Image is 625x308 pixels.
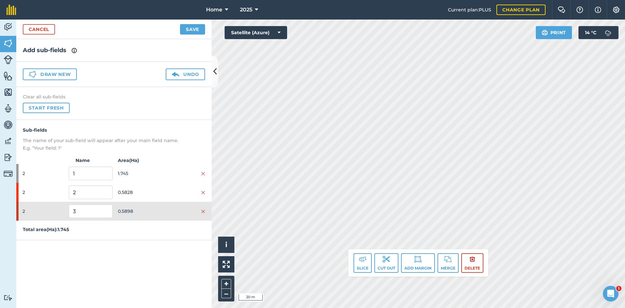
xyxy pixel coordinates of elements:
[448,6,491,13] span: Current plan : PLUS
[114,157,212,164] strong: Area ( Ha )
[225,26,287,39] button: Satellite (Azure)
[4,104,13,113] img: svg+xml;base64,PD94bWwgdmVyc2lvbj0iMS4wIiBlbmNvZGluZz0idXRmLTgiPz4KPCEtLSBHZW5lcmF0b3I6IEFkb2JlIE...
[166,68,205,80] button: Undo
[72,47,77,54] img: svg+xml;base64,PHN2ZyB4bWxucz0iaHR0cDovL3d3dy53My5vcmcvMjAwMC9zdmciIHdpZHRoPSIxNyIgaGVpZ2h0PSIxNy...
[4,71,13,81] img: svg+xml;base64,PHN2ZyB4bWxucz0iaHR0cDovL3d3dy53My5vcmcvMjAwMC9zdmciIHdpZHRoPSI1NiIgaGVpZ2h0PSI2MC...
[225,241,227,249] span: i
[595,6,601,14] img: svg+xml;base64,PHN2ZyB4bWxucz0iaHR0cDovL3d3dy53My5vcmcvMjAwMC9zdmciIHdpZHRoPSIxNyIgaGVpZ2h0PSIxNy...
[437,253,459,273] button: Merge
[4,55,13,64] img: svg+xml;base64,PD94bWwgdmVyc2lvbj0iMS4wIiBlbmNvZGluZz0idXRmLTgiPz4KPCEtLSBHZW5lcmF0b3I6IEFkb2JlIE...
[536,26,572,39] button: Print
[612,7,620,13] img: A cog icon
[4,38,13,48] img: svg+xml;base64,PHN2ZyB4bWxucz0iaHR0cDovL3d3dy53My5vcmcvMjAwMC9zdmciIHdpZHRoPSI1NiIgaGVpZ2h0PSI2MC...
[206,6,222,14] span: Home
[218,237,234,253] button: i
[578,26,618,39] button: 14 °C
[602,26,615,39] img: svg+xml;base64,PD94bWwgdmVyc2lvbj0iMS4wIiBlbmNvZGluZz0idXRmLTgiPz4KPCEtLSBHZW5lcmF0b3I6IEFkb2JlIE...
[616,286,621,291] span: 1
[4,295,13,301] img: svg+xml;base64,PD94bWwgdmVyc2lvbj0iMS4wIiBlbmNvZGluZz0idXRmLTgiPz4KPCEtLSBHZW5lcmF0b3I6IEFkb2JlIE...
[374,253,398,273] button: Cut out
[4,153,13,162] img: svg+xml;base64,PD94bWwgdmVyc2lvbj0iMS4wIiBlbmNvZGluZz0idXRmLTgiPz4KPCEtLSBHZW5lcmF0b3I6IEFkb2JlIE...
[4,136,13,146] img: svg+xml;base64,PD94bWwgdmVyc2lvbj0iMS4wIiBlbmNvZGluZz0idXRmLTgiPz4KPCEtLSBHZW5lcmF0b3I6IEFkb2JlIE...
[23,137,205,144] p: The name of your sub-field will appear after your main field name.
[22,186,66,198] span: 2
[201,209,205,214] img: svg+xml;base64,PHN2ZyB4bWxucz0iaHR0cDovL3d3dy53My5vcmcvMjAwMC9zdmciIHdpZHRoPSIyMiIgaGVpZ2h0PSIzMC...
[354,253,372,273] button: Slice
[221,279,231,289] button: +
[359,255,367,263] img: svg+xml;base64,PD94bWwgdmVyc2lvbj0iMS4wIiBlbmNvZGluZz0idXRmLTgiPz4KPCEtLSBHZW5lcmF0b3I6IEFkb2JlIE...
[16,164,212,183] div: 21.745
[201,171,205,176] img: svg+xml;base64,PHN2ZyB4bWxucz0iaHR0cDovL3d3dy53My5vcmcvMjAwMC9zdmciIHdpZHRoPSIyMiIgaGVpZ2h0PSIzMC...
[4,120,13,130] img: svg+xml;base64,PD94bWwgdmVyc2lvbj0iMS4wIiBlbmNvZGluZz0idXRmLTgiPz4KPCEtLSBHZW5lcmF0b3I6IEFkb2JlIE...
[401,253,435,273] button: Add margin
[223,261,230,268] img: Four arrows, one pointing top left, one top right, one bottom right and the last bottom left
[16,202,212,221] div: 20.5898
[542,29,548,37] img: svg+xml;base64,PHN2ZyB4bWxucz0iaHR0cDovL3d3dy53My5vcmcvMjAwMC9zdmciIHdpZHRoPSIxOSIgaGVpZ2h0PSIyNC...
[118,167,161,180] span: 1.745
[414,255,422,263] img: svg+xml;base64,PD94bWwgdmVyc2lvbj0iMS4wIiBlbmNvZGluZz0idXRmLTgiPz4KPCEtLSBHZW5lcmF0b3I6IEFkb2JlIE...
[444,255,452,263] img: svg+xml;base64,PD94bWwgdmVyc2lvbj0iMS4wIiBlbmNvZGluZz0idXRmLTgiPz4KPCEtLSBHZW5lcmF0b3I6IEFkb2JlIE...
[23,24,55,35] a: Cancel
[65,157,114,164] strong: Name
[7,5,16,15] img: fieldmargin Logo
[180,24,205,35] button: Save
[23,144,205,152] p: E.g. "Your field: 1"
[201,190,205,195] img: svg+xml;base64,PHN2ZyB4bWxucz0iaHR0cDovL3d3dy53My5vcmcvMjAwMC9zdmciIHdpZHRoPSIyMiIgaGVpZ2h0PSIzMC...
[603,286,618,301] iframe: Intercom live chat
[4,87,13,97] img: svg+xml;base64,PHN2ZyB4bWxucz0iaHR0cDovL3d3dy53My5vcmcvMjAwMC9zdmciIHdpZHRoPSI1NiIgaGVpZ2h0PSI2MC...
[23,46,205,55] h2: Add sub-fields
[382,255,390,263] img: svg+xml;base64,PD94bWwgdmVyc2lvbj0iMS4wIiBlbmNvZGluZz0idXRmLTgiPz4KPCEtLSBHZW5lcmF0b3I6IEFkb2JlIE...
[172,70,179,78] img: svg+xml;base64,PD94bWwgdmVyc2lvbj0iMS4wIiBlbmNvZGluZz0idXRmLTgiPz4KPCEtLSBHZW5lcmF0b3I6IEFkb2JlIE...
[240,6,252,14] span: 2025
[4,22,13,32] img: svg+xml;base64,PD94bWwgdmVyc2lvbj0iMS4wIiBlbmNvZGluZz0idXRmLTgiPz4KPCEtLSBHZW5lcmF0b3I6IEFkb2JlIE...
[23,126,205,134] h4: Sub-fields
[16,183,212,202] div: 20.5828
[461,253,483,273] button: Delete
[23,68,77,80] button: Draw new
[4,169,13,178] img: svg+xml;base64,PD94bWwgdmVyc2lvbj0iMS4wIiBlbmNvZGluZz0idXRmLTgiPz4KPCEtLSBHZW5lcmF0b3I6IEFkb2JlIE...
[496,5,546,15] a: Change plan
[23,227,69,232] strong: Total area ( Ha ): 1.745
[118,205,161,217] span: 0.5898
[22,205,66,217] span: 2
[585,26,596,39] span: 14 ° C
[576,7,584,13] img: A question mark icon
[23,94,205,100] h4: Clear all sub-fields
[221,289,231,298] button: –
[22,167,66,180] span: 2
[558,7,565,13] img: Two speech bubbles overlapping with the left bubble in the forefront
[118,186,161,198] span: 0.5828
[469,255,475,263] img: svg+xml;base64,PHN2ZyB4bWxucz0iaHR0cDovL3d3dy53My5vcmcvMjAwMC9zdmciIHdpZHRoPSIxOCIgaGVpZ2h0PSIyNC...
[23,103,70,113] button: Start fresh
